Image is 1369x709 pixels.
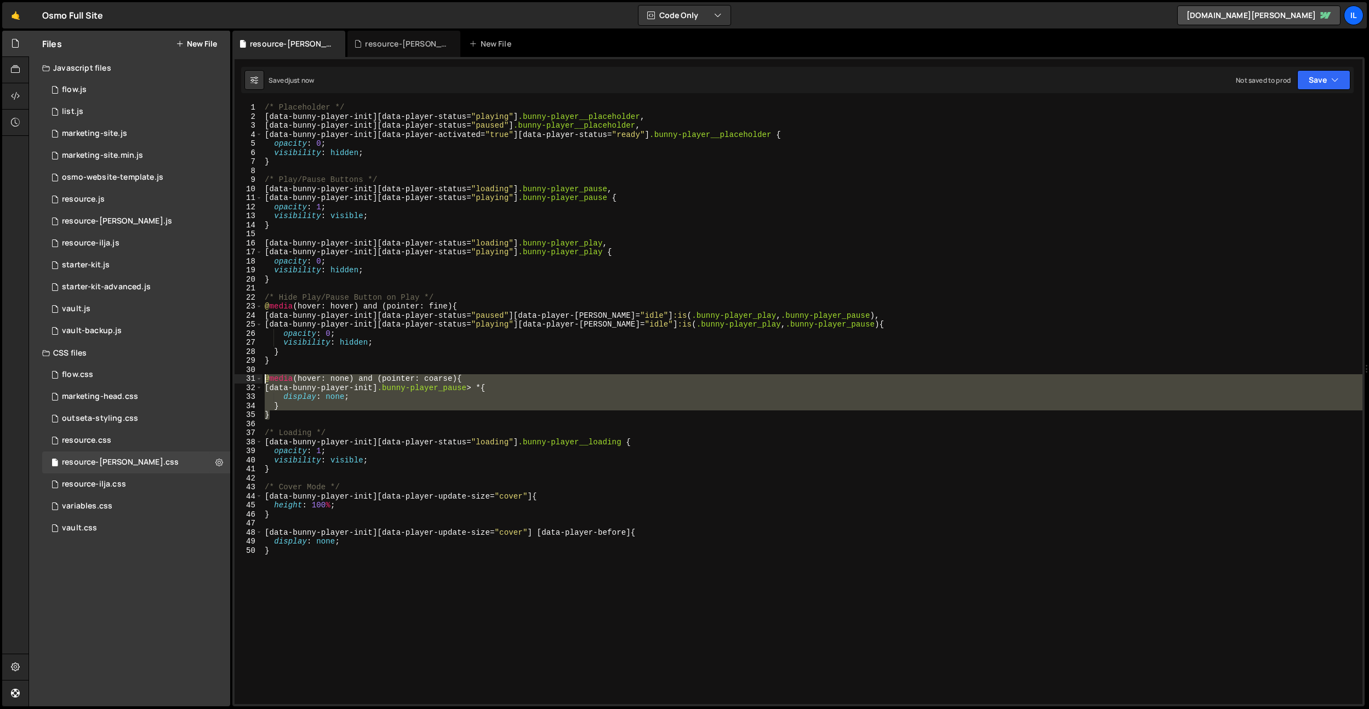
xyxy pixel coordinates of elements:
[62,173,163,182] div: osmo-website-template.js
[235,167,263,176] div: 8
[42,320,230,342] div: 10598/25101.js
[235,284,263,293] div: 21
[62,370,93,380] div: flow.css
[269,76,314,85] div: Saved
[235,185,263,194] div: 10
[42,9,103,22] div: Osmo Full Site
[62,304,90,314] div: vault.js
[235,384,263,393] div: 32
[62,458,179,467] div: resource-[PERSON_NAME].css
[235,193,263,203] div: 11
[235,492,263,501] div: 44
[235,230,263,239] div: 15
[235,130,263,140] div: 4
[235,221,263,230] div: 14
[42,517,230,539] div: 10598/25099.css
[29,57,230,79] div: Javascript files
[235,275,263,284] div: 20
[235,501,263,510] div: 45
[235,537,263,546] div: 49
[62,85,87,95] div: flow.js
[235,519,263,528] div: 47
[42,123,230,145] div: 10598/28174.js
[62,501,112,511] div: variables.css
[235,139,263,148] div: 5
[62,414,138,424] div: outseta-styling.css
[235,428,263,438] div: 37
[235,103,263,112] div: 1
[62,260,110,270] div: starter-kit.js
[42,38,62,50] h2: Files
[235,510,263,519] div: 46
[62,129,127,139] div: marketing-site.js
[235,456,263,465] div: 40
[235,112,263,122] div: 2
[42,210,230,232] div: 10598/27701.js
[235,338,263,347] div: 27
[62,523,97,533] div: vault.css
[1344,5,1364,25] div: Il
[235,365,263,375] div: 30
[42,495,230,517] div: 10598/27496.css
[2,2,29,28] a: 🤙
[29,342,230,364] div: CSS files
[62,392,138,402] div: marketing-head.css
[42,101,230,123] div: 10598/26158.js
[235,266,263,275] div: 19
[42,145,230,167] div: 10598/28787.js
[235,239,263,248] div: 16
[42,188,230,210] div: 10598/27705.js
[235,447,263,456] div: 39
[235,347,263,357] div: 28
[638,5,731,25] button: Code Only
[235,302,263,311] div: 23
[365,38,447,49] div: resource-[PERSON_NAME].js
[42,298,230,320] div: 10598/24130.js
[42,276,230,298] div: 10598/44726.js
[42,364,230,386] div: 10598/27345.css
[235,121,263,130] div: 3
[235,402,263,411] div: 34
[42,167,230,188] div: 10598/29018.js
[42,254,230,276] div: 10598/44660.js
[235,420,263,429] div: 36
[176,39,217,48] button: New File
[235,211,263,221] div: 13
[235,392,263,402] div: 33
[235,293,263,302] div: 22
[250,38,332,49] div: resource-[PERSON_NAME].css
[235,474,263,483] div: 42
[235,546,263,556] div: 50
[235,175,263,185] div: 9
[288,76,314,85] div: just now
[62,216,172,226] div: resource-[PERSON_NAME].js
[235,374,263,384] div: 31
[235,320,263,329] div: 25
[235,483,263,492] div: 43
[235,438,263,447] div: 38
[235,329,263,339] div: 26
[235,248,263,257] div: 17
[42,79,230,101] div: 10598/27344.js
[62,151,143,161] div: marketing-site.min.js
[235,257,263,266] div: 18
[62,479,126,489] div: resource-ilja.css
[62,436,111,445] div: resource.css
[42,386,230,408] div: 10598/28175.css
[235,410,263,420] div: 35
[1236,76,1291,85] div: Not saved to prod
[42,430,230,451] div: 10598/27699.css
[235,311,263,321] div: 24
[235,203,263,212] div: 12
[235,465,263,474] div: 41
[62,282,151,292] div: starter-kit-advanced.js
[62,195,105,204] div: resource.js
[235,356,263,365] div: 29
[1297,70,1350,90] button: Save
[235,157,263,167] div: 7
[469,38,515,49] div: New File
[62,238,119,248] div: resource-ilja.js
[42,408,230,430] div: 10598/27499.css
[42,473,230,495] div: 10598/27703.css
[42,232,230,254] div: 10598/27700.js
